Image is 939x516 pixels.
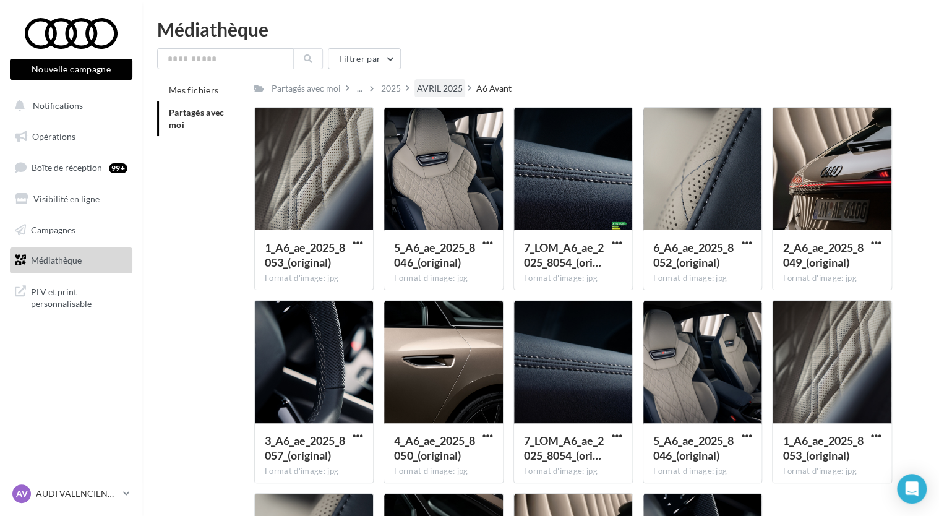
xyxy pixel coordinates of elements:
span: 3_A6_ae_2025_8057_(original) [265,434,345,462]
span: 4_A6_ae_2025_8050_(original) [394,434,474,462]
span: Médiathèque [31,255,82,265]
div: Médiathèque [157,20,924,38]
span: 2_A6_ae_2025_8049_(original) [782,241,863,269]
a: Campagnes [7,217,135,243]
span: Opérations [32,131,75,142]
a: Visibilité en ligne [7,186,135,212]
span: 6_A6_ae_2025_8052_(original) [653,241,734,269]
button: Nouvelle campagne [10,59,132,80]
div: A6 Avant [476,82,512,95]
button: Filtrer par [328,48,401,69]
a: Médiathèque [7,247,135,273]
span: 1_A6_ae_2025_8053_(original) [265,241,345,269]
div: Format d'image: jpg [782,273,881,284]
div: 99+ [109,163,127,173]
div: Format d'image: jpg [394,273,492,284]
div: AVRIL 2025 [417,82,463,95]
div: Format d'image: jpg [653,466,752,477]
span: 7_LOM_A6_ae_2025_8054_(original) [524,241,604,269]
div: Format d'image: jpg [653,273,752,284]
span: 7_LOM_A6_ae_2025_8054_(original) [524,434,604,462]
span: Mes fichiers [169,85,218,95]
span: PLV et print personnalisable [31,283,127,310]
span: 5_A6_ae_2025_8046_(original) [394,241,474,269]
div: Format d'image: jpg [265,466,363,477]
span: Campagnes [31,224,75,234]
span: Boîte de réception [32,162,102,173]
p: AUDI VALENCIENNES [36,488,118,500]
div: Format d'image: jpg [524,466,622,477]
div: Format d'image: jpg [782,466,881,477]
a: Boîte de réception99+ [7,154,135,181]
div: ... [354,80,365,97]
span: Visibilité en ligne [33,194,100,204]
div: Format d'image: jpg [265,273,363,284]
div: Open Intercom Messenger [897,474,927,504]
div: Partagés avec moi [272,82,341,95]
a: PLV et print personnalisable [7,278,135,315]
span: Partagés avec moi [169,107,225,130]
button: Notifications [7,93,130,119]
span: Notifications [33,100,83,111]
span: 1_A6_ae_2025_8053_(original) [782,434,863,462]
span: AV [16,488,28,500]
span: 5_A6_ae_2025_8046_(original) [653,434,734,462]
div: Format d'image: jpg [394,466,492,477]
div: 2025 [381,82,401,95]
div: Format d'image: jpg [524,273,622,284]
a: Opérations [7,124,135,150]
a: AV AUDI VALENCIENNES [10,482,132,505]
